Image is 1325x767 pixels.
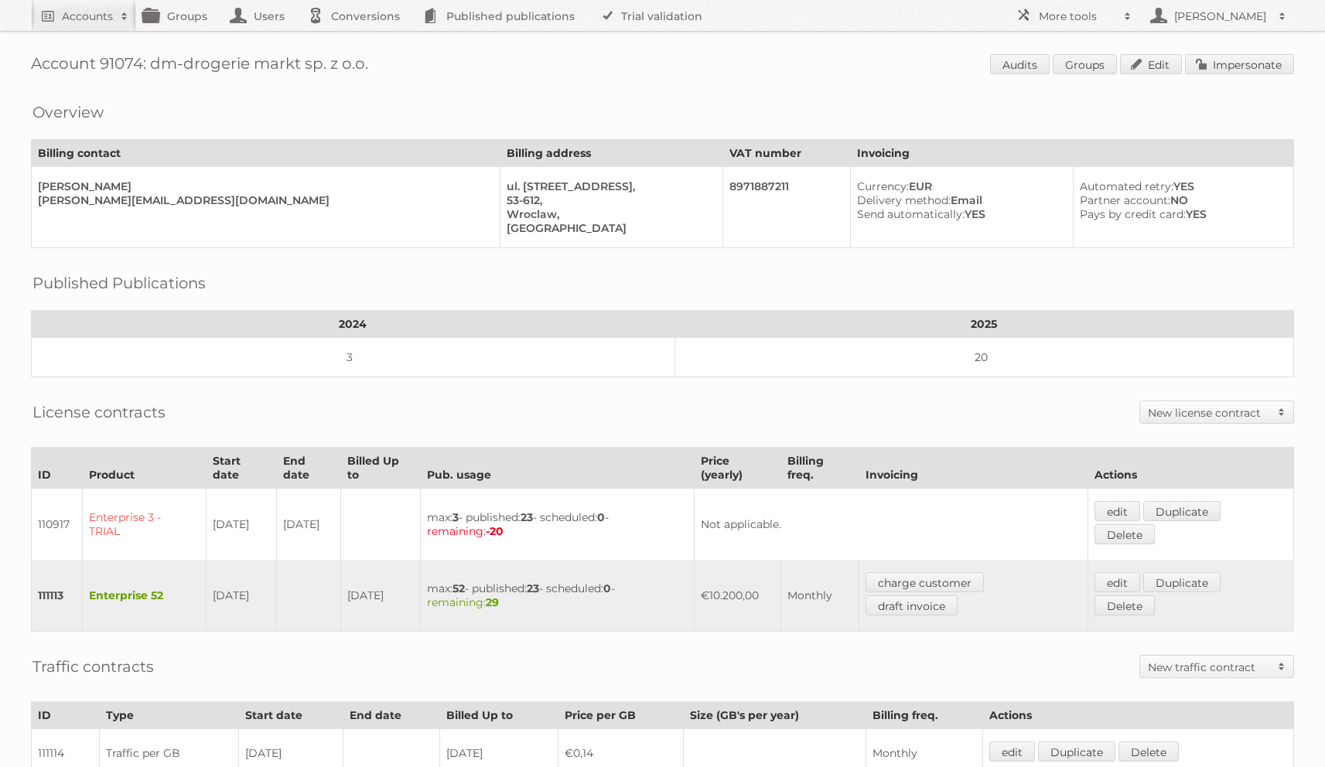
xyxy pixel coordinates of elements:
span: Toggle [1270,656,1293,677]
div: [PERSON_NAME] [38,179,487,193]
strong: 29 [486,595,499,609]
div: NO [1080,193,1281,207]
a: edit [1094,501,1140,521]
th: Product [83,448,207,489]
th: Billed Up to [440,702,558,729]
span: Pays by credit card: [1080,207,1186,221]
th: Invoicing [851,140,1294,167]
a: Groups [1053,54,1117,74]
strong: 23 [527,581,539,595]
td: 8971887211 [722,167,851,248]
a: Duplicate [1038,741,1115,762]
a: edit [989,741,1035,762]
th: End date [276,448,341,489]
span: Currency: [857,179,909,193]
div: EUR [857,179,1060,193]
h2: New traffic contract [1148,660,1270,675]
strong: -20 [486,524,504,538]
th: Billing freq. [866,702,983,729]
div: YES [857,207,1060,221]
span: Toggle [1270,401,1293,423]
div: ul. [STREET_ADDRESS], [507,179,710,193]
span: remaining: [427,595,499,609]
th: VAT number [722,140,851,167]
th: Price (yearly) [694,448,780,489]
a: Duplicate [1143,501,1221,521]
div: Wroclaw, [507,207,710,221]
td: 20 [674,338,1293,377]
a: Edit [1120,54,1182,74]
h2: More tools [1039,9,1116,24]
th: 2024 [32,311,675,338]
th: Billing freq. [780,448,859,489]
th: Start date [207,448,276,489]
td: [DATE] [207,489,276,561]
th: Price per GB [558,702,684,729]
a: Audits [990,54,1050,74]
td: [DATE] [207,560,276,632]
td: Monthly [780,560,859,632]
strong: 0 [597,510,605,524]
h2: Overview [32,101,104,124]
strong: 52 [452,581,465,595]
th: ID [32,448,83,489]
span: Automated retry: [1080,179,1173,193]
th: Invoicing [859,448,1088,489]
th: Billed Up to [341,448,420,489]
th: Billing contact [32,140,500,167]
a: New traffic contract [1140,656,1293,677]
th: Actions [1088,448,1294,489]
a: Delete [1094,595,1155,615]
div: 53-612, [507,193,710,207]
a: Delete [1118,741,1179,762]
td: €10.200,00 [694,560,780,632]
th: Start date [238,702,343,729]
h2: License contracts [32,401,166,424]
h2: [PERSON_NAME] [1170,9,1271,24]
th: 2025 [674,311,1293,338]
h2: Traffic contracts [32,655,154,678]
td: max: - published: - scheduled: - [420,560,694,632]
th: Pub. usage [420,448,694,489]
div: [PERSON_NAME][EMAIL_ADDRESS][DOMAIN_NAME] [38,193,487,207]
a: New license contract [1140,401,1293,423]
th: Size (GB's per year) [684,702,866,729]
h1: Account 91074: dm-drogerie markt sp. z o.o. [31,54,1294,77]
div: YES [1080,179,1281,193]
span: Partner account: [1080,193,1170,207]
td: Enterprise 52 [83,560,207,632]
div: Email [857,193,1060,207]
div: YES [1080,207,1281,221]
th: End date [343,702,440,729]
a: Duplicate [1143,572,1221,592]
h2: New license contract [1148,405,1270,421]
td: max: - published: - scheduled: - [420,489,694,561]
th: Billing address [500,140,722,167]
a: charge customer [866,572,984,592]
a: Delete [1094,524,1155,544]
strong: 3 [452,510,459,524]
th: ID [32,702,100,729]
h2: Published Publications [32,271,206,295]
td: Enterprise 3 - TRIAL [83,489,207,561]
a: draft invoice [866,595,958,615]
strong: 23 [521,510,533,524]
span: remaining: [427,524,504,538]
h2: Accounts [62,9,113,24]
td: [DATE] [341,560,420,632]
th: Actions [983,702,1294,729]
td: Not applicable. [694,489,1088,561]
a: edit [1094,572,1140,592]
td: 110917 [32,489,83,561]
td: 3 [32,338,675,377]
td: 111113 [32,560,83,632]
strong: 0 [603,581,611,595]
td: [DATE] [276,489,341,561]
div: [GEOGRAPHIC_DATA] [507,221,710,235]
span: Send automatically: [857,207,965,221]
span: Delivery method: [857,193,951,207]
a: Impersonate [1185,54,1294,74]
th: Type [99,702,238,729]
